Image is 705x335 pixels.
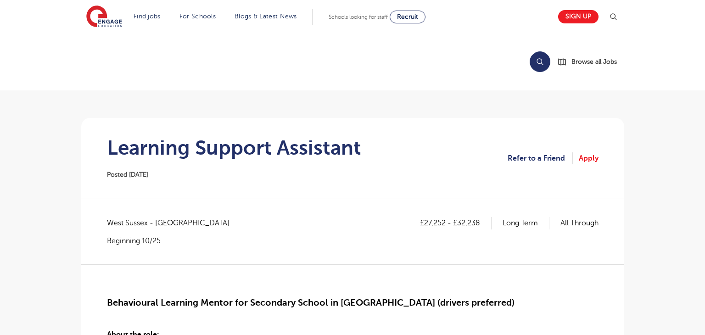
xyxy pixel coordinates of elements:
a: Find jobs [134,13,161,20]
span: Browse all Jobs [571,56,617,67]
span: Schools looking for staff [329,14,388,20]
button: Search [530,51,550,72]
span: Behavioural Learning Mentor for Secondary School in [GEOGRAPHIC_DATA] (drivers preferred) [107,297,515,308]
p: All Through [560,217,599,229]
a: For Schools [179,13,216,20]
img: Engage Education [86,6,122,28]
a: Apply [579,152,599,164]
span: Recruit [397,13,418,20]
a: Browse all Jobs [558,56,624,67]
h1: Learning Support Assistant [107,136,361,159]
a: Sign up [558,10,599,23]
span: Posted [DATE] [107,171,148,178]
p: £27,252 - £32,238 [420,217,492,229]
a: Refer to a Friend [508,152,573,164]
a: Recruit [390,11,425,23]
a: Blogs & Latest News [235,13,297,20]
p: Long Term [503,217,549,229]
p: Beginning 10/25 [107,236,239,246]
span: West Sussex - [GEOGRAPHIC_DATA] [107,217,239,229]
